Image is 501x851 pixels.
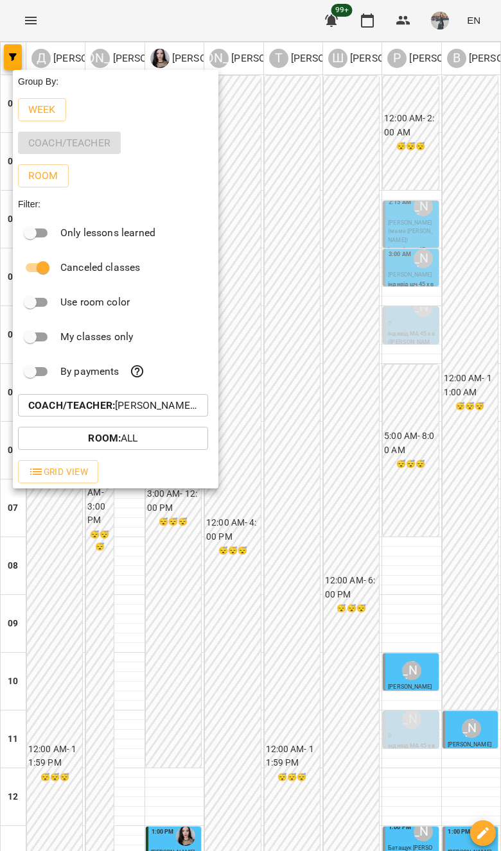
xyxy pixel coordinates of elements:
button: Room [18,164,69,187]
div: Group By: [13,70,218,93]
p: My classes only [60,329,133,345]
b: Room : [88,432,121,444]
button: Room:All [18,427,208,450]
p: By payments [60,364,119,379]
p: [PERSON_NAME],[PERSON_NAME],[PERSON_NAME],[PERSON_NAME],[PERSON_NAME],[PERSON_NAME],[PERSON_NAME]... [28,398,198,413]
p: Canceled classes [60,260,140,275]
button: Coach/Teacher:[PERSON_NAME],[PERSON_NAME],[PERSON_NAME],[PERSON_NAME],[PERSON_NAME],[PERSON_NAME]... [18,394,208,417]
b: Coach/Teacher : [28,399,115,411]
p: Use room color [60,295,130,310]
p: Week [28,102,56,117]
p: Room [28,168,58,184]
p: Only lessons learned [60,225,155,241]
button: Grid View [18,460,98,483]
div: Filter: [13,193,218,216]
span: Grid View [28,464,88,479]
button: Week [18,98,66,121]
p: All [88,431,137,446]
